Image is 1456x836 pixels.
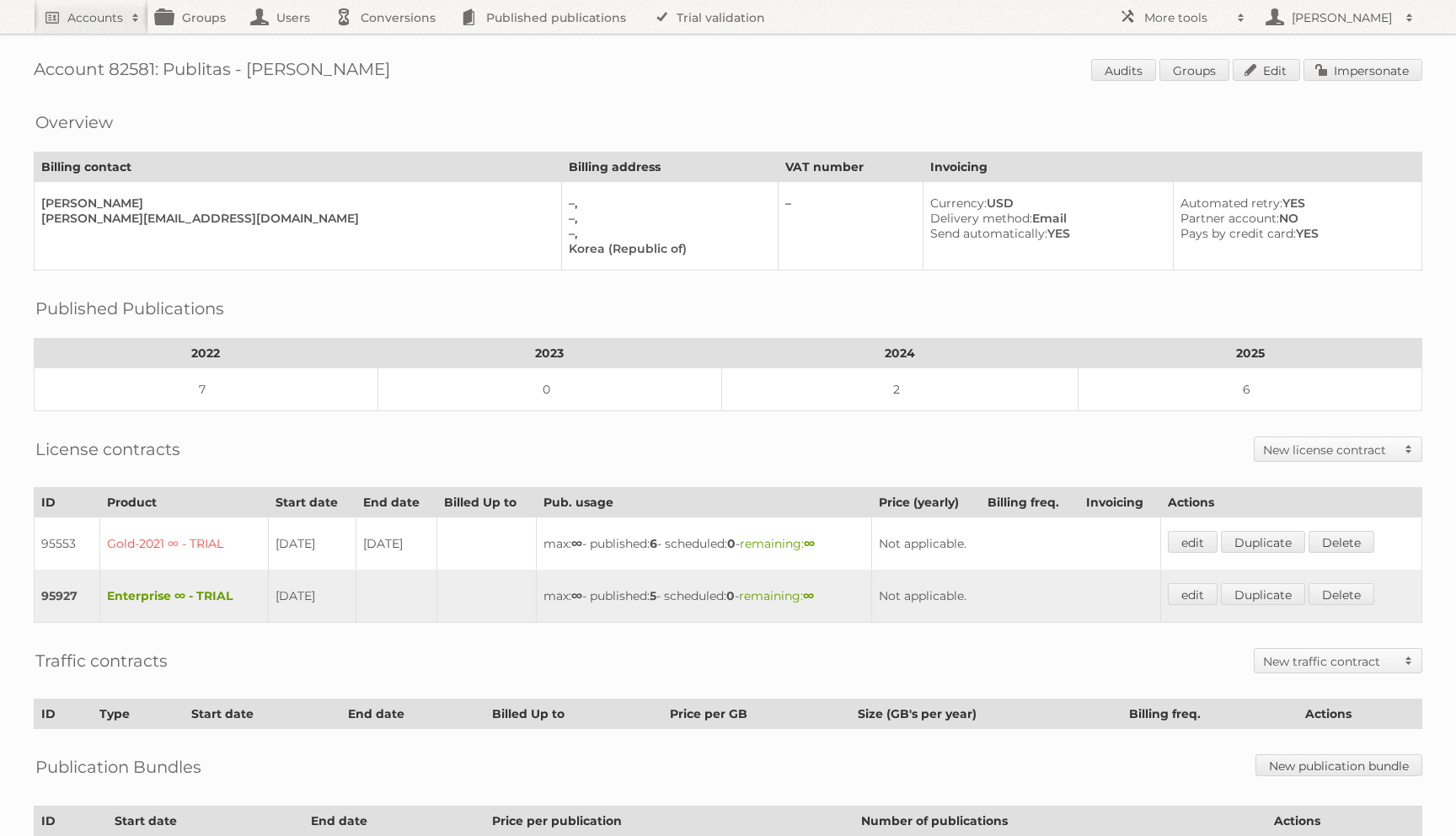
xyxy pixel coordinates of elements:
[1309,531,1374,553] a: Delete
[1180,226,1408,241] div: YES
[930,196,987,211] span: Currency:
[1263,442,1396,458] h2: New license contract
[980,488,1079,517] th: Billing freq.
[1221,531,1305,553] a: Duplicate
[356,488,436,517] th: End date
[67,9,123,26] h2: Accounts
[923,153,1421,182] th: Invoicing
[485,807,854,836] th: Price per publication
[35,807,108,836] th: ID
[93,699,184,729] th: Type
[304,807,485,836] th: End date
[1168,531,1218,553] a: edit
[268,517,356,571] td: [DATE]
[35,488,100,517] th: ID
[99,570,268,623] td: Enterprise ∞ - TRIAL
[650,536,657,551] strong: 6
[268,570,356,623] td: [DATE]
[35,153,562,182] th: Billing contact
[1266,807,1421,836] th: Actions
[721,339,1079,368] th: 2024
[268,488,356,517] th: Start date
[930,211,1160,226] div: Email
[1396,437,1421,461] span: Toggle
[930,211,1032,226] span: Delivery method:
[804,536,815,551] strong: ∞
[727,536,736,551] strong: 0
[1221,583,1305,605] a: Duplicate
[537,517,872,571] td: max: - published: - scheduled: -
[35,437,180,462] h2: License contracts
[1161,488,1422,517] th: Actions
[1180,226,1296,241] span: Pays by credit card:
[740,536,815,551] span: remaining:
[569,226,764,241] div: –,
[99,488,268,517] th: Product
[930,196,1160,211] div: USD
[1255,754,1422,776] a: New publication bundle
[108,807,304,836] th: Start date
[537,570,872,623] td: max: - published: - scheduled: -
[872,517,1161,571] td: Not applicable.
[485,699,662,729] th: Billed Up to
[1263,653,1396,670] h2: New traffic contract
[721,368,1079,411] td: 2
[41,211,548,226] div: [PERSON_NAME][EMAIL_ADDRESS][DOMAIN_NAME]
[1122,699,1298,729] th: Billing freq.
[1255,437,1421,461] a: New license contract
[35,339,378,368] th: 2022
[437,488,537,517] th: Billed Up to
[562,153,779,182] th: Billing address
[1180,211,1408,226] div: NO
[779,153,923,182] th: VAT number
[1159,59,1229,81] a: Groups
[1180,196,1408,211] div: YES
[569,211,764,226] div: –,
[377,368,721,411] td: 0
[739,588,814,603] span: remaining:
[1079,368,1422,411] td: 6
[1303,59,1422,81] a: Impersonate
[537,488,872,517] th: Pub. usage
[571,588,582,603] strong: ∞
[1091,59,1156,81] a: Audits
[1298,699,1421,729] th: Actions
[1309,583,1374,605] a: Delete
[184,699,340,729] th: Start date
[930,226,1047,241] span: Send automatically:
[650,588,656,603] strong: 5
[1396,649,1421,673] span: Toggle
[35,754,201,780] h2: Publication Bundles
[34,59,1422,84] h1: Account 82581: Publitas - [PERSON_NAME]
[1233,59,1300,81] a: Edit
[377,339,721,368] th: 2023
[340,699,485,729] th: End date
[803,588,814,603] strong: ∞
[872,570,1161,623] td: Not applicable.
[569,241,764,256] div: Korea (Republic of)
[1079,339,1422,368] th: 2025
[35,517,100,571] td: 95553
[726,588,735,603] strong: 0
[1079,488,1160,517] th: Invoicing
[35,699,93,729] th: ID
[35,110,113,135] h2: Overview
[35,368,378,411] td: 7
[1168,583,1218,605] a: edit
[930,226,1160,241] div: YES
[779,182,923,271] td: –
[854,807,1266,836] th: Number of publications
[1255,649,1421,673] a: New traffic contract
[850,699,1122,729] th: Size (GB's per year)
[1180,196,1282,211] span: Automated retry:
[356,517,436,571] td: [DATE]
[1144,9,1228,26] h2: More tools
[35,570,100,623] td: 95927
[99,517,268,571] td: Gold-2021 ∞ - TRIAL
[1180,211,1279,226] span: Partner account:
[569,196,764,211] div: –,
[35,648,168,673] h2: Traffic contracts
[1287,9,1397,26] h2: [PERSON_NAME]
[571,536,582,551] strong: ∞
[662,699,850,729] th: Price per GB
